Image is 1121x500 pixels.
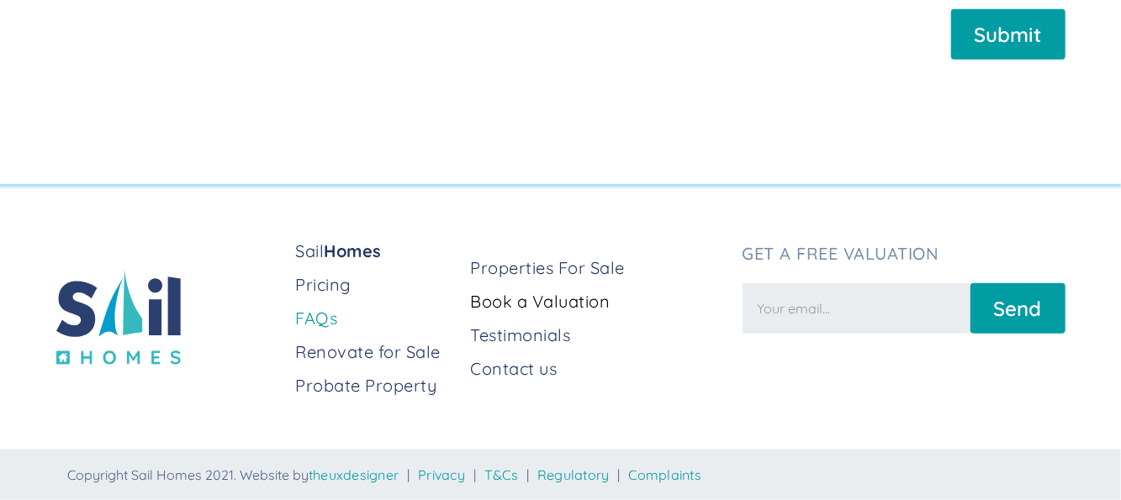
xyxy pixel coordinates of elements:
[743,244,1065,264] h3: Get a free valuation
[295,374,457,397] a: Probate Property
[743,283,970,334] input: Your email...
[470,256,728,280] a: Properties For Sale
[470,290,728,313] a: Book a Valuation
[951,9,1065,60] input: Submit
[67,466,1054,483] div: Copyright Sail Homes 2021. Website by | | | |
[295,239,457,263] a: SailHomes
[309,466,399,483] a: theuxdesigner
[324,240,382,261] strong: Homes
[484,466,518,483] a: T&Cs
[470,357,728,381] a: Contact us
[56,270,181,365] img: sail home logo colored
[537,466,610,483] a: Regulatory
[295,307,457,330] a: FAQs
[295,340,457,364] a: Renovate for Sale
[628,466,701,483] a: Complaints
[295,273,457,297] a: Pricing
[418,466,465,483] a: Privacy
[470,324,728,347] a: Testimonials
[970,283,1065,334] input: Send
[743,275,1065,334] form: Newsletter Form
